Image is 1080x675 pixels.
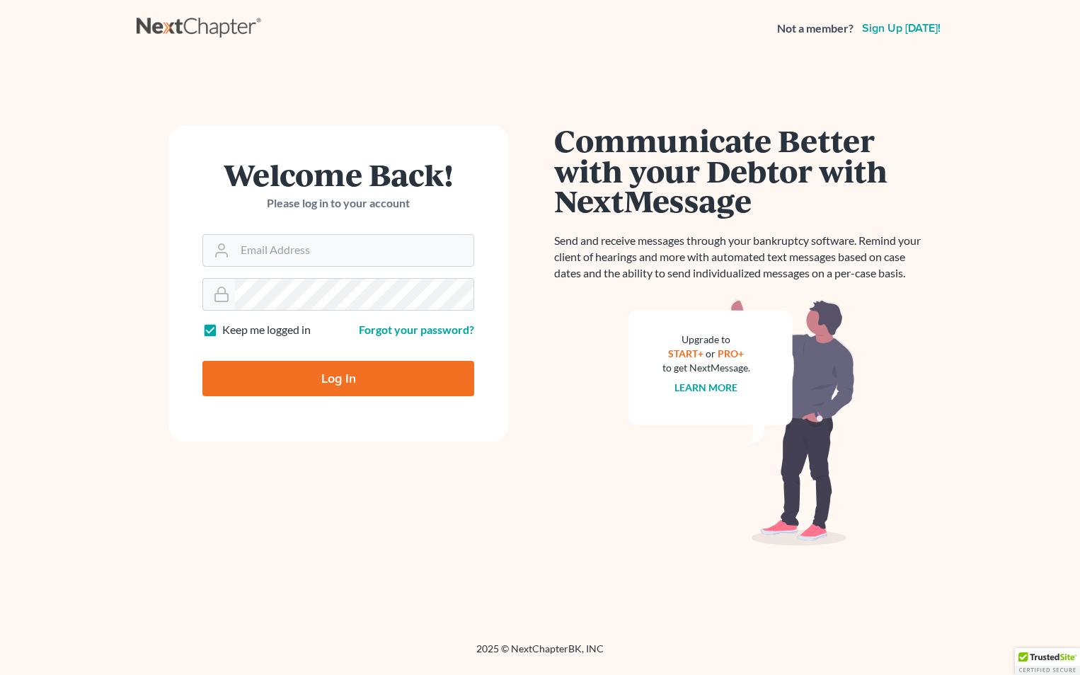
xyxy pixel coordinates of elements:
[777,21,854,37] strong: Not a member?
[202,195,474,212] p: Please log in to your account
[554,233,929,282] p: Send and receive messages through your bankruptcy software. Remind your client of hearings and mo...
[669,347,704,359] a: START+
[359,323,474,336] a: Forgot your password?
[235,235,473,266] input: Email Address
[137,642,943,667] div: 2025 © NextChapterBK, INC
[202,159,474,190] h1: Welcome Back!
[628,299,855,546] img: nextmessage_bg-59042aed3d76b12b5cd301f8e5b87938c9018125f34e5fa2b7a6b67550977c72.svg
[554,125,929,216] h1: Communicate Better with your Debtor with NextMessage
[222,322,311,338] label: Keep me logged in
[718,347,745,359] a: PRO+
[859,23,943,34] a: Sign up [DATE]!
[675,381,738,393] a: Learn more
[202,361,474,396] input: Log In
[706,347,716,359] span: or
[662,333,750,347] div: Upgrade to
[662,361,750,375] div: to get NextMessage.
[1015,648,1080,675] div: TrustedSite Certified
